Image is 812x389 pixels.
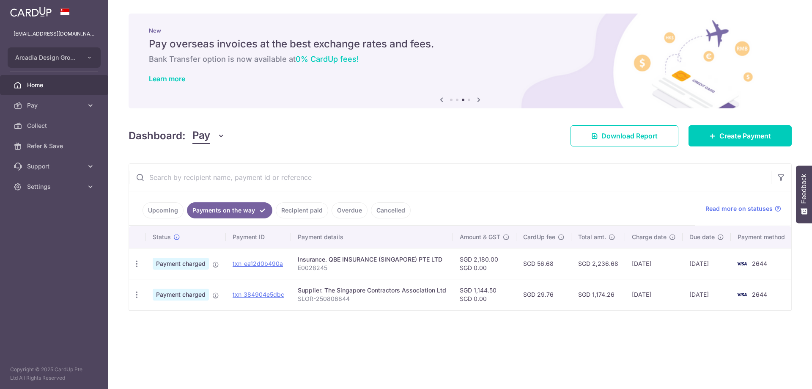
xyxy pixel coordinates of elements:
span: Settings [27,182,83,191]
span: Total amt. [578,233,606,241]
td: [DATE] [625,248,683,279]
h6: Bank Transfer option is now available at [149,54,771,64]
a: Download Report [571,125,678,146]
td: SGD 2,180.00 SGD 0.00 [453,248,516,279]
p: [EMAIL_ADDRESS][DOMAIN_NAME] [14,30,95,38]
span: Status [153,233,171,241]
span: Home [27,81,83,89]
span: Create Payment [719,131,771,141]
a: txn_384904e5dbc [233,291,284,298]
a: Learn more [149,74,185,83]
button: Pay [192,128,225,144]
th: Payment details [291,226,453,248]
a: Recipient paid [276,202,328,218]
a: Create Payment [689,125,792,146]
span: Charge date [632,233,667,241]
img: Bank Card [733,259,750,269]
span: CardUp fee [523,233,555,241]
span: Payment charged [153,289,209,301]
span: Feedback [800,174,808,204]
img: CardUp [10,7,52,17]
span: 0% CardUp fees! [296,55,359,63]
td: [DATE] [683,248,731,279]
span: 2644 [752,291,767,298]
span: Pay [27,101,83,110]
iframe: Opens a widget where you can find more information [758,364,804,385]
td: SGD 1,144.50 SGD 0.00 [453,279,516,310]
button: Feedback - Show survey [796,166,812,223]
td: [DATE] [625,279,683,310]
p: SLOR-250806844 [298,295,446,303]
span: Due date [689,233,715,241]
a: Cancelled [371,202,411,218]
td: SGD 1,174.26 [571,279,625,310]
td: [DATE] [683,279,731,310]
p: E0028245 [298,264,446,272]
span: Amount & GST [460,233,500,241]
button: Arcadia Design Group Pte Ltd [8,47,101,68]
td: SGD 2,236.68 [571,248,625,279]
a: Read more on statuses [705,204,781,213]
h4: Dashboard: [129,128,186,143]
td: SGD 56.68 [516,248,571,279]
img: Bank Card [733,290,750,300]
span: Arcadia Design Group Pte Ltd [15,53,78,62]
div: Insurance. QBE INSURANCE (SINGAPORE) PTE LTD [298,255,446,264]
span: Pay [192,128,210,144]
h5: Pay overseas invoices at the best exchange rates and fees. [149,37,771,51]
div: Supplier. The Singapore Contractors Association Ltd [298,286,446,295]
img: International Invoice Banner [129,14,792,108]
td: SGD 29.76 [516,279,571,310]
a: Upcoming [143,202,184,218]
a: Overdue [332,202,368,218]
span: Support [27,162,83,171]
th: Payment ID [226,226,291,248]
span: Refer & Save [27,142,83,150]
a: txn_ea12d0b490a [233,260,283,267]
span: Payment charged [153,258,209,270]
th: Payment method [731,226,795,248]
input: Search by recipient name, payment id or reference [129,164,771,191]
span: 2644 [752,260,767,267]
span: Read more on statuses [705,204,773,213]
span: Download Report [601,131,658,141]
a: Payments on the way [187,202,272,218]
span: Collect [27,121,83,130]
p: New [149,27,771,34]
